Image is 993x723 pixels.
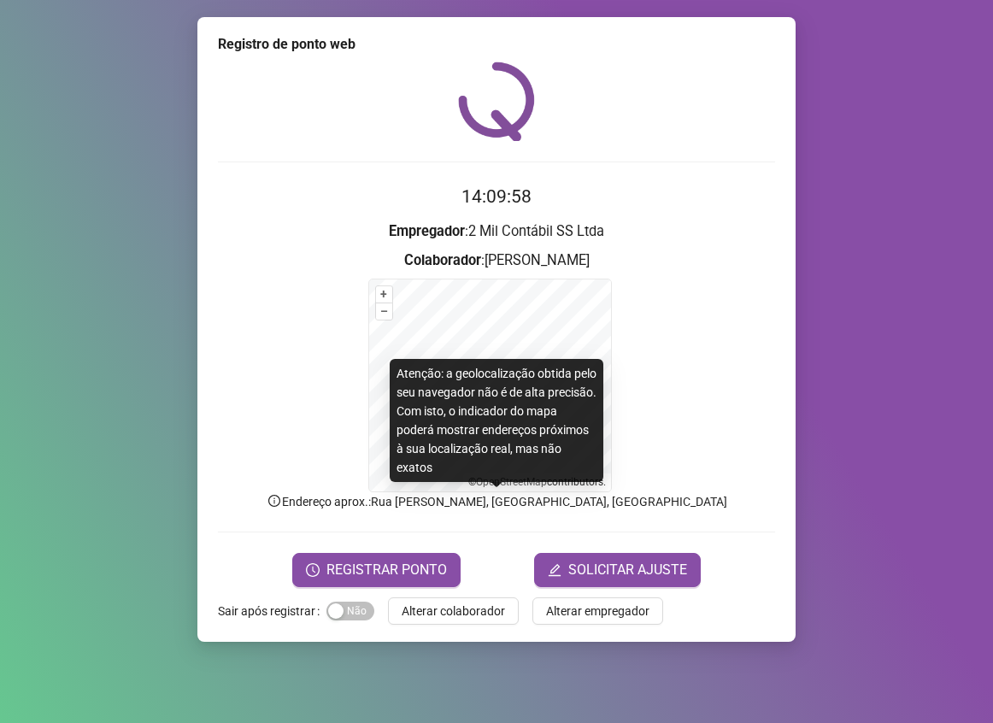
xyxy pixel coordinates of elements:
h3: : 2 Mil Contábil SS Ltda [218,220,775,243]
button: + [376,286,392,303]
label: Sair após registrar [218,597,326,625]
button: Alterar empregador [532,597,663,625]
span: clock-circle [306,563,320,577]
span: SOLICITAR AJUSTE [568,560,687,580]
time: 14:09:58 [461,186,532,207]
div: Atenção: a geolocalização obtida pelo seu navegador não é de alta precisão. Com isto, o indicador... [390,359,603,482]
img: QRPoint [458,62,535,141]
span: Alterar colaborador [402,602,505,620]
a: OpenStreetMap [476,476,547,488]
button: editSOLICITAR AJUSTE [534,553,701,587]
button: – [376,303,392,320]
span: edit [548,563,561,577]
h3: : [PERSON_NAME] [218,250,775,272]
span: Alterar empregador [546,602,649,620]
strong: Empregador [389,223,465,239]
p: Endereço aprox. : Rua [PERSON_NAME], [GEOGRAPHIC_DATA], [GEOGRAPHIC_DATA] [218,492,775,511]
strong: Colaborador [404,252,481,268]
div: Registro de ponto web [218,34,775,55]
span: REGISTRAR PONTO [326,560,447,580]
button: Alterar colaborador [388,597,519,625]
span: info-circle [267,493,282,508]
li: © contributors. [468,476,606,488]
button: REGISTRAR PONTO [292,553,461,587]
